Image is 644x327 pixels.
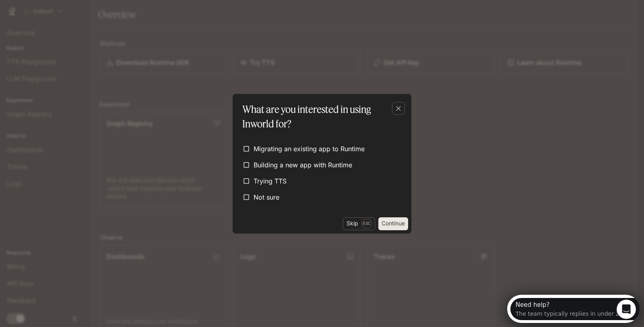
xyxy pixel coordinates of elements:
[254,144,365,154] span: Migrating an existing app to Runtime
[8,13,116,22] div: The team typically replies in under 2h
[617,300,636,319] iframe: Intercom live chat
[3,3,139,25] div: Open Intercom Messenger
[242,102,398,131] p: What are you interested in using Inworld for?
[254,176,287,186] span: Trying TTS
[378,217,408,230] button: Continue
[343,217,375,230] button: SkipEsc
[507,295,640,323] iframe: Intercom live chat discovery launcher
[361,219,372,228] p: Esc
[254,160,352,170] span: Building a new app with Runtime
[8,7,116,13] div: Need help?
[254,192,279,202] span: Not sure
